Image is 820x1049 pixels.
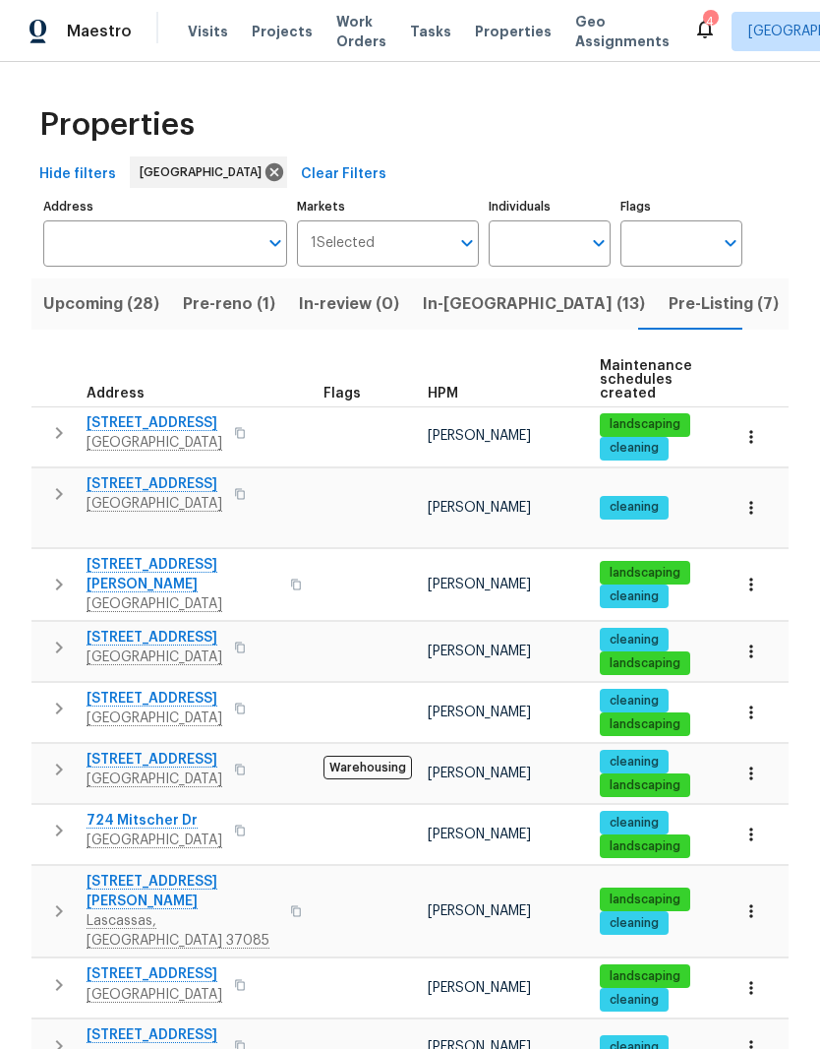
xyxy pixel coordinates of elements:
[336,12,386,51] span: Work Orders
[323,756,412,779] span: Warehousing
[602,968,688,985] span: landscaping
[602,499,667,516] span: cleaning
[602,655,688,672] span: landscaping
[602,838,688,855] span: landscaping
[428,767,531,780] span: [PERSON_NAME]
[428,828,531,841] span: [PERSON_NAME]
[602,588,667,605] span: cleaning
[717,229,744,257] button: Open
[428,706,531,719] span: [PERSON_NAME]
[585,229,613,257] button: Open
[602,416,688,433] span: landscaping
[602,693,667,710] span: cleaning
[602,992,667,1009] span: cleaning
[602,754,667,771] span: cleaning
[311,235,375,252] span: 1 Selected
[453,229,481,257] button: Open
[301,162,386,187] span: Clear Filters
[428,645,531,658] span: [PERSON_NAME]
[293,156,394,193] button: Clear Filters
[410,25,451,38] span: Tasks
[428,387,458,401] span: HPM
[39,162,116,187] span: Hide filters
[262,229,289,257] button: Open
[252,22,313,41] span: Projects
[602,815,667,832] span: cleaning
[620,201,742,213] label: Flags
[423,290,645,318] span: In-[GEOGRAPHIC_DATA] (13)
[602,632,667,648] span: cleaning
[428,501,531,515] span: [PERSON_NAME]
[43,201,287,213] label: Address
[489,201,611,213] label: Individuals
[703,12,717,31] div: 4
[602,716,688,733] span: landscaping
[575,12,670,51] span: Geo Assignments
[67,22,132,41] span: Maestro
[183,290,275,318] span: Pre-reno (1)
[428,578,531,591] span: [PERSON_NAME]
[31,156,124,193] button: Hide filters
[299,290,399,318] span: In-review (0)
[323,387,361,401] span: Flags
[428,429,531,443] span: [PERSON_NAME]
[87,387,145,401] span: Address
[43,290,159,318] span: Upcoming (28)
[297,201,480,213] label: Markets
[602,777,688,794] span: landscaping
[428,981,531,995] span: [PERSON_NAME]
[602,440,667,457] span: cleaning
[602,565,688,582] span: landscaping
[428,904,531,918] span: [PERSON_NAME]
[475,22,552,41] span: Properties
[669,290,779,318] span: Pre-Listing (7)
[602,915,667,932] span: cleaning
[140,162,269,182] span: [GEOGRAPHIC_DATA]
[130,156,287,188] div: [GEOGRAPHIC_DATA]
[600,359,692,401] span: Maintenance schedules created
[39,115,195,135] span: Properties
[188,22,228,41] span: Visits
[602,892,688,908] span: landscaping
